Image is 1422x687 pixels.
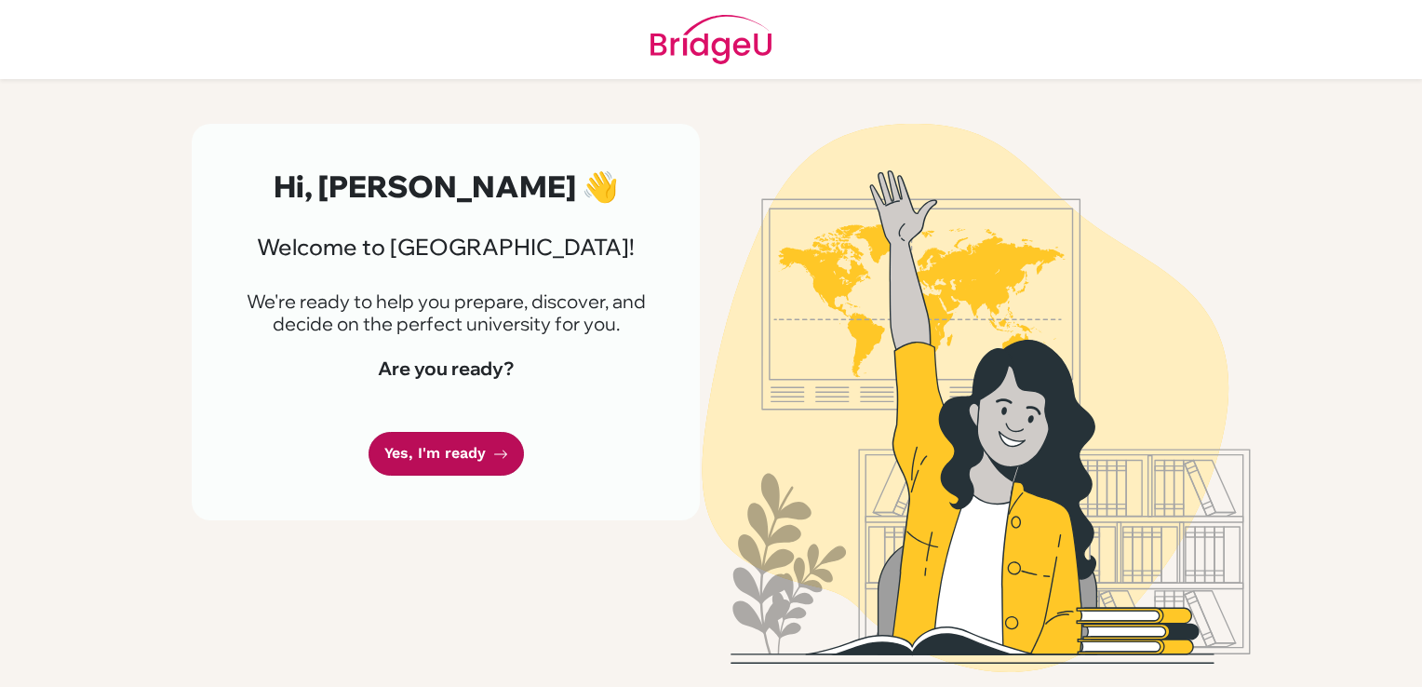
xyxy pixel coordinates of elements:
[236,290,655,335] p: We're ready to help you prepare, discover, and decide on the perfect university for you.
[369,432,524,476] a: Yes, I'm ready
[236,357,655,380] h4: Are you ready?
[236,168,655,204] h2: Hi, [PERSON_NAME] 👋
[236,234,655,261] h3: Welcome to [GEOGRAPHIC_DATA]!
